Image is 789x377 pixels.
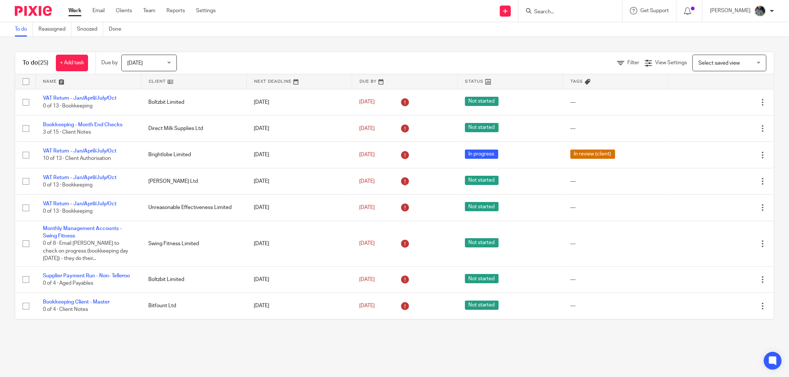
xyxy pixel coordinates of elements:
span: 0 of 13 · Bookkeeping [43,209,92,214]
td: Swing Fitness Limited [141,221,246,266]
td: [DATE] [246,293,352,319]
td: [DATE] [246,168,352,194]
td: Boltzbit Limited [141,266,246,292]
span: Not started [465,97,499,106]
span: [DATE] [359,277,375,282]
span: 0 of 13 · Bookkeeping [43,103,92,109]
a: Settings [196,7,216,14]
img: Jaskaran%20Singh.jpeg [754,5,766,17]
a: VAT Return - Jan/April/July/Oct [43,148,117,154]
td: Bitfount Ltd [141,293,246,319]
span: Not started [465,274,499,283]
a: + Add task [56,55,88,71]
span: 3 of 15 · Client Notes [43,130,91,135]
span: [DATE] [127,61,143,66]
span: Not started [465,123,499,132]
span: 0 of 13 · Bookkeeping [43,182,92,188]
span: [DATE] [359,205,375,210]
a: VAT Return - Jan/April/July/Oct [43,96,117,101]
span: (25) [38,60,48,66]
a: To do [15,22,33,37]
td: [DATE] [246,115,352,141]
div: --- [570,240,661,247]
span: [DATE] [359,179,375,184]
td: [DATE] [246,195,352,221]
span: [DATE] [359,303,375,308]
span: Select saved view [698,61,740,66]
p: [PERSON_NAME] [710,7,751,14]
span: In review (client) [570,150,615,159]
td: [DATE] [246,266,352,292]
a: Team [143,7,155,14]
a: Clients [116,7,132,14]
span: 10 of 13 · Client Authorisation [43,156,111,161]
p: Due by [101,59,118,66]
a: Supplier Payment Run - Non- Telleroo [43,273,130,278]
a: Snoozed [77,22,103,37]
span: Not started [465,176,499,185]
span: Not started [465,238,499,247]
a: Email [92,7,105,14]
div: --- [570,276,661,283]
span: In progress [465,150,498,159]
td: Brightlobe Limited [141,142,246,168]
h1: To do [23,59,48,67]
div: --- [570,125,661,132]
span: 0 of 4 · Aged Payables [43,281,93,286]
td: [PERSON_NAME] Ltd [141,168,246,194]
div: --- [570,99,661,106]
td: Boltzbit Limited [141,89,246,115]
a: Monthly Management Accounts - Swing Fitness [43,226,122,239]
span: View Settings [655,60,687,65]
td: Bitfount Ltd [141,319,246,345]
td: [DATE] [246,89,352,115]
span: Not started [465,202,499,211]
span: Filter [627,60,639,65]
span: [DATE] [359,152,375,157]
a: Reports [166,7,185,14]
td: [DATE] [246,221,352,266]
a: VAT Return - Jan/April/July/Oct [43,201,117,206]
a: VAT Return - Jan/April/July/Oct [43,175,117,180]
a: Bookkeeping Client - Master [43,299,109,305]
a: Done [109,22,127,37]
a: Bookkeeping - Month End Checks [43,122,122,127]
input: Search [533,9,600,16]
td: [DATE] [246,319,352,345]
div: --- [570,302,661,309]
img: Pixie [15,6,52,16]
span: 0 of 8 · Email [PERSON_NAME] to check on progress (bookkeeping day [DATE]) - they do their... [43,241,128,261]
a: Work [68,7,81,14]
span: [DATE] [359,100,375,105]
div: --- [570,204,661,211]
span: Tags [570,79,583,83]
span: Get Support [640,8,669,13]
td: Unreasonable Effectiveness Limited [141,195,246,221]
span: Not started [465,301,499,310]
span: [DATE] [359,241,375,246]
td: Direct Milk Supplies Ltd [141,115,246,141]
div: --- [570,178,661,185]
span: [DATE] [359,126,375,131]
span: 0 of 4 · Client Notes [43,307,88,312]
a: Reassigned [38,22,71,37]
td: [DATE] [246,142,352,168]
